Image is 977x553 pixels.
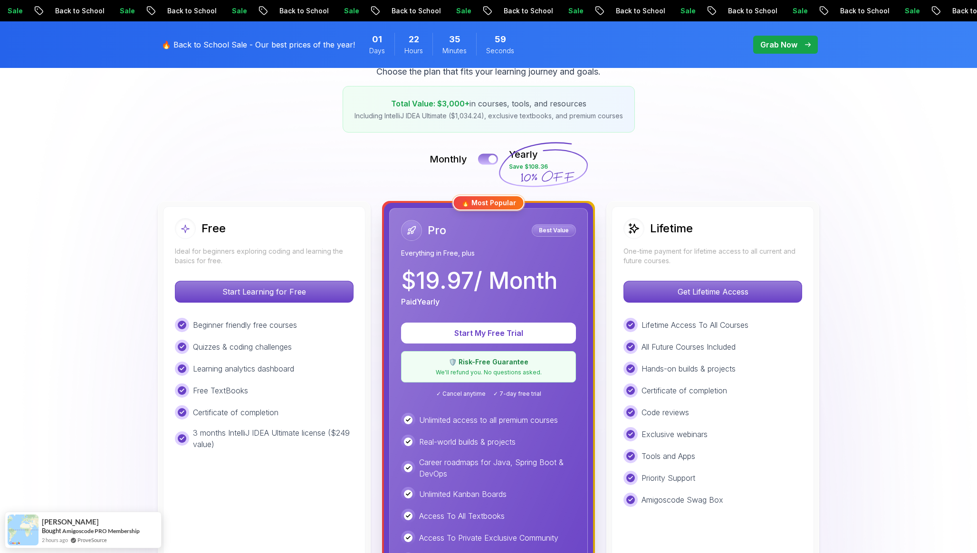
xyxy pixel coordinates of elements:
[642,450,695,462] p: Tools and Apps
[401,323,576,343] button: Start My Free Trial
[223,6,254,16] p: Sale
[42,536,68,544] span: 2 hours ago
[354,98,623,109] p: in courses, tools, and resources
[650,221,693,236] h2: Lifetime
[624,281,802,302] p: Get Lifetime Access
[193,427,354,450] p: 3 months IntelliJ IDEA Ultimate license ($249 value)
[642,319,748,331] p: Lifetime Access To All Courses
[449,33,460,46] span: 35 Minutes
[896,6,927,16] p: Sale
[419,436,516,448] p: Real-world builds & projects
[376,65,601,78] p: Choose the plan that fits your learning journey and goals.
[623,287,802,296] a: Get Lifetime Access
[560,6,590,16] p: Sale
[111,6,142,16] p: Sale
[495,6,560,16] p: Back to School
[159,6,223,16] p: Back to School
[193,407,278,418] p: Certificate of completion
[401,328,576,338] a: Start My Free Trial
[448,6,478,16] p: Sale
[175,287,354,296] a: Start Learning for Free
[430,153,467,166] p: Monthly
[493,390,541,398] span: ✓ 7-day free trial
[832,6,896,16] p: Back to School
[442,46,467,56] span: Minutes
[419,532,558,543] p: Access To Private Exclusive Community
[201,221,226,236] h2: Free
[271,6,335,16] p: Back to School
[642,363,736,374] p: Hands-on builds & projects
[428,223,446,238] h2: Pro
[623,247,802,266] p: One-time payment for lifetime access to all current and future courses.
[391,99,469,108] span: Total Value: $3,000+
[354,111,623,121] p: Including IntelliJ IDEA Ultimate ($1,034.24), exclusive textbooks, and premium courses
[407,357,570,367] p: 🛡️ Risk-Free Guarantee
[642,341,736,353] p: All Future Courses Included
[533,226,575,235] p: Best Value
[42,518,99,526] span: [PERSON_NAME]
[407,369,570,376] p: We'll refund you. No questions asked.
[77,536,107,544] a: ProveSource
[642,494,723,505] p: Amigoscode Swag Box
[672,6,702,16] p: Sale
[760,39,797,50] p: Grab Now
[495,33,506,46] span: 59 Seconds
[419,414,558,426] p: Unlimited access to all premium courses
[193,363,294,374] p: Learning analytics dashboard
[642,385,727,396] p: Certificate of completion
[784,6,814,16] p: Sale
[409,33,419,46] span: 22 Hours
[642,472,695,484] p: Priority Support
[401,248,576,258] p: Everything in Free, plus
[62,527,140,534] a: Amigoscode PRO Membership
[401,296,440,307] p: Paid Yearly
[193,341,292,353] p: Quizzes & coding challenges
[719,6,784,16] p: Back to School
[642,429,708,440] p: Exclusive webinars
[623,281,802,303] button: Get Lifetime Access
[175,247,354,266] p: Ideal for beginners exploring coding and learning the basics for free.
[436,390,486,398] span: ✓ Cancel anytime
[419,510,505,522] p: Access To All Textbooks
[335,6,366,16] p: Sale
[193,319,297,331] p: Beginner friendly free courses
[193,385,248,396] p: Free TextBooks
[486,46,514,56] span: Seconds
[419,488,507,500] p: Unlimited Kanban Boards
[419,457,576,479] p: Career roadmaps for Java, Spring Boot & DevOps
[404,46,423,56] span: Hours
[372,33,382,46] span: 1 Days
[8,515,38,545] img: provesource social proof notification image
[412,327,565,339] p: Start My Free Trial
[383,6,448,16] p: Back to School
[642,407,689,418] p: Code reviews
[175,281,353,302] p: Start Learning for Free
[607,6,672,16] p: Back to School
[47,6,111,16] p: Back to School
[175,281,354,303] button: Start Learning for Free
[369,46,385,56] span: Days
[401,269,557,292] p: $ 19.97 / Month
[42,527,61,534] span: Bought
[162,39,355,50] p: 🔥 Back to School Sale - Our best prices of the year!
